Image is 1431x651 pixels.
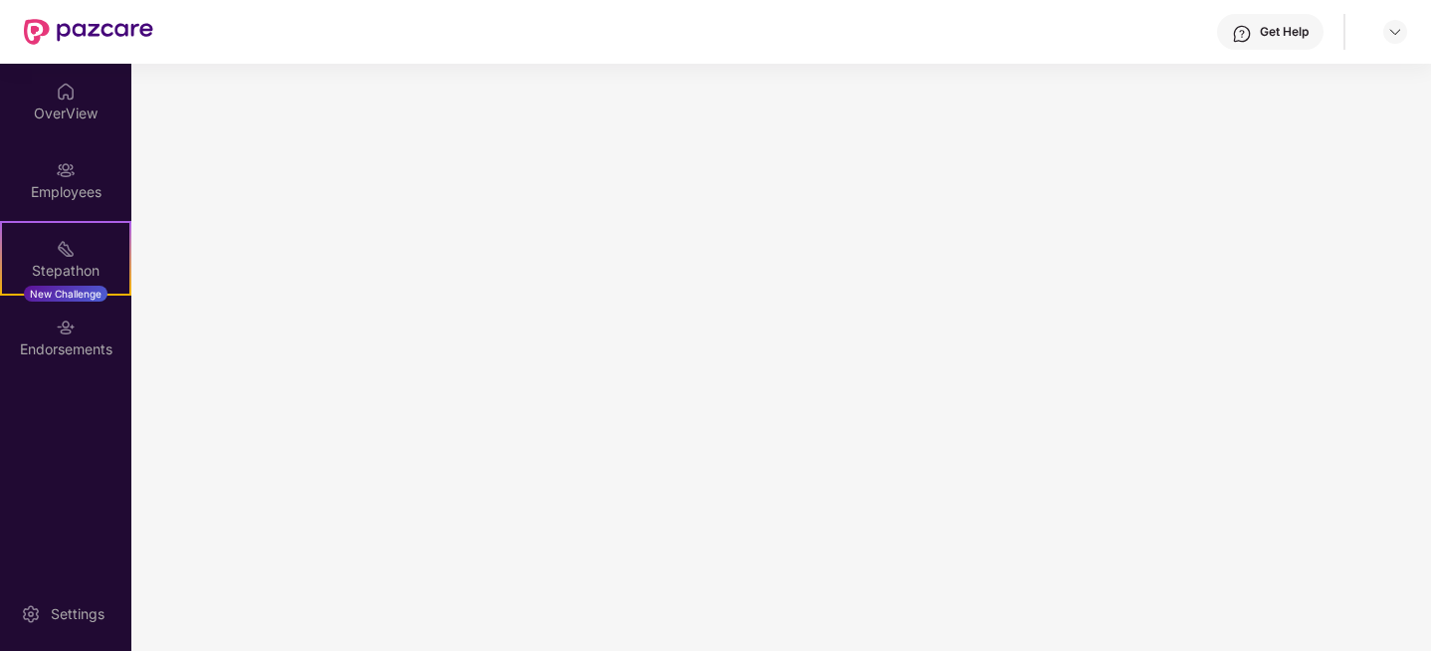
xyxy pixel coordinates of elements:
[1260,24,1309,40] div: Get Help
[1232,24,1252,44] img: svg+xml;base64,PHN2ZyBpZD0iSGVscC0zMngzMiIgeG1sbnM9Imh0dHA6Ly93d3cudzMub3JnLzIwMDAvc3ZnIiB3aWR0aD...
[56,318,76,337] img: svg+xml;base64,PHN2ZyBpZD0iRW5kb3JzZW1lbnRzIiB4bWxucz0iaHR0cDovL3d3dy53My5vcmcvMjAwMC9zdmciIHdpZH...
[24,286,107,302] div: New Challenge
[56,239,76,259] img: svg+xml;base64,PHN2ZyB4bWxucz0iaHR0cDovL3d3dy53My5vcmcvMjAwMC9zdmciIHdpZHRoPSIyMSIgaGVpZ2h0PSIyMC...
[45,604,110,624] div: Settings
[1387,24,1403,40] img: svg+xml;base64,PHN2ZyBpZD0iRHJvcGRvd24tMzJ4MzIiIHhtbG5zPSJodHRwOi8vd3d3LnczLm9yZy8yMDAwL3N2ZyIgd2...
[21,604,41,624] img: svg+xml;base64,PHN2ZyBpZD0iU2V0dGluZy0yMHgyMCIgeG1sbnM9Imh0dHA6Ly93d3cudzMub3JnLzIwMDAvc3ZnIiB3aW...
[24,19,153,45] img: New Pazcare Logo
[56,82,76,102] img: svg+xml;base64,PHN2ZyBpZD0iSG9tZSIgeG1sbnM9Imh0dHA6Ly93d3cudzMub3JnLzIwMDAvc3ZnIiB3aWR0aD0iMjAiIG...
[2,261,129,281] div: Stepathon
[56,160,76,180] img: svg+xml;base64,PHN2ZyBpZD0iRW1wbG95ZWVzIiB4bWxucz0iaHR0cDovL3d3dy53My5vcmcvMjAwMC9zdmciIHdpZHRoPS...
